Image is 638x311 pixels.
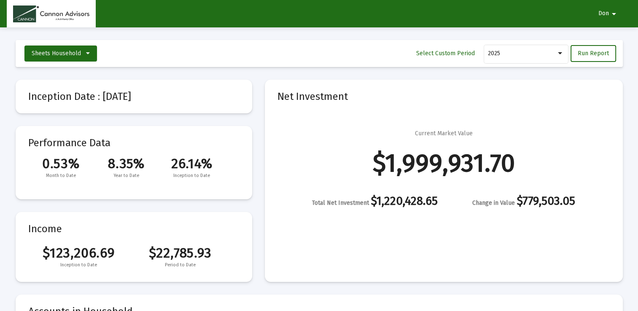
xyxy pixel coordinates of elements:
button: Sheets Household [24,46,97,62]
mat-card-title: Inception Date : [DATE] [28,92,240,101]
div: $779,503.05 [472,197,575,207]
span: Period to Date [129,261,231,269]
span: Year to Date [94,172,159,180]
span: $123,206.69 [28,245,130,261]
span: Run Report [578,50,609,57]
img: Dashboard [13,5,89,22]
button: Run Report [571,45,616,62]
span: Inception to Date [159,172,224,180]
span: 26.14% [159,155,224,172]
div: $1,220,428.65 [312,197,438,207]
span: Don [598,10,609,17]
span: 8.35% [94,155,159,172]
mat-icon: arrow_drop_down [609,5,619,22]
span: Month to Date [28,172,94,180]
div: Current Market Value [415,129,473,138]
span: Sheets Household [32,50,81,57]
span: 0.53% [28,155,94,172]
button: Don [588,5,629,22]
span: Inception to Date [28,261,130,269]
mat-card-title: Net Investment [277,92,610,101]
span: Select Custom Period [416,50,475,57]
span: Change in Value [472,199,515,206]
span: Total Net Investment [312,199,369,206]
div: $1,999,931.70 [373,159,515,167]
mat-card-title: Income [28,225,240,233]
span: 2025 [488,50,500,57]
span: $22,785.93 [129,245,231,261]
mat-card-title: Performance Data [28,139,240,180]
